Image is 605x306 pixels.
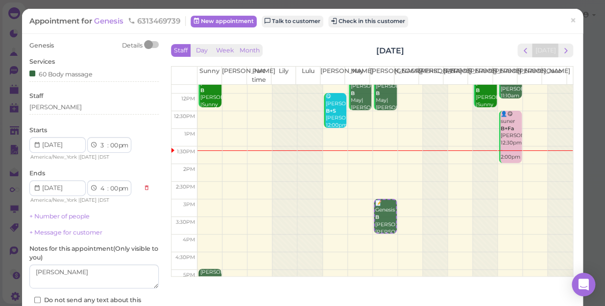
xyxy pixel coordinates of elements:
[29,42,54,49] span: Genesis
[29,92,43,100] label: Staff
[564,9,582,32] a: ×
[532,44,558,57] button: [DATE]
[191,16,257,27] a: New appointment
[271,67,295,84] th: Lily
[570,14,576,27] span: ×
[443,67,468,84] th: [PERSON_NAME]
[326,108,336,114] b: B+S
[475,72,497,130] div: 👤😋 (2) [PERSON_NAME] [PERSON_NAME] |Sunny 11:25am - 12:25pm
[418,67,443,84] th: [PERSON_NAME]
[200,72,221,130] div: 👤😋 (2) [PERSON_NAME] [PERSON_NAME] |Sunny 11:25am - 12:25pm
[351,90,355,96] b: B
[34,297,41,303] input: Do not send any text about this appointment
[29,153,139,162] div: | |
[468,67,492,84] th: [PERSON_NAME]
[94,16,125,25] a: Genesis
[376,90,380,96] b: B
[177,148,195,155] span: 1:30pm
[29,212,90,220] a: + Number of people
[375,200,396,258] div: 📝 Genesis [PERSON_NAME] [PERSON_NAME] 3:00pm - 4:00pm
[376,45,404,56] h2: [DATE]
[174,113,195,119] span: 12:30pm
[246,67,271,84] th: Part time
[222,67,246,84] th: [PERSON_NAME]
[175,254,195,260] span: 4:30pm
[30,154,77,160] span: America/New_York
[369,67,394,84] th: [PERSON_NAME]
[213,44,237,57] button: Week
[29,69,93,79] div: 60 Body massage
[517,67,541,84] th: [PERSON_NAME]
[29,229,102,236] a: + Message for customer
[80,154,97,160] span: [DATE]
[197,67,222,84] th: Sunny
[29,169,45,178] label: Ends
[171,44,191,57] button: Staff
[517,44,532,57] button: prev
[328,16,408,27] button: Check in this customer
[500,64,522,114] div: 👤😋 [PERSON_NAME] [PERSON_NAME] 11:10am - 12:10pm
[500,111,522,161] div: 👤😋 suner [PERSON_NAME] 12:30pm - 2:00pm
[176,184,195,190] span: 2:30pm
[295,67,320,84] th: Lulu
[99,154,109,160] span: DST
[181,95,195,102] span: 12pm
[345,67,369,84] th: May
[572,273,595,296] div: Open Intercom Messenger
[183,201,195,208] span: 3pm
[394,67,418,84] th: [GEOGRAPHIC_DATA]
[80,197,97,203] span: [DATE]
[29,57,55,66] label: Services
[325,93,347,143] div: 😋 [PERSON_NAME] [PERSON_NAME] 12:00pm - 1:00pm
[190,44,214,57] button: Day
[476,87,480,94] b: B
[176,219,195,225] span: 3:30pm
[128,16,180,25] span: 6313469739
[558,44,573,57] button: next
[30,197,77,203] span: America/New_York
[29,103,82,112] div: [PERSON_NAME]
[262,16,323,27] a: Talk to customer
[541,67,566,84] th: Coco
[375,75,397,133] div: 👤😋 (2) [PERSON_NAME] May|[PERSON_NAME] 11:30am - 12:30pm
[122,41,143,50] div: Details
[99,197,109,203] span: DST
[375,214,379,220] b: B
[183,166,195,172] span: 2pm
[237,44,263,57] button: Month
[200,87,204,94] b: B
[29,16,186,26] div: Appointment for
[183,236,195,243] span: 4pm
[501,125,514,132] b: B+Fa
[320,67,345,84] th: [PERSON_NAME]
[350,75,372,133] div: 👤😋 (2) [PERSON_NAME] May|[PERSON_NAME] 11:30am - 12:30pm
[183,272,195,278] span: 5pm
[492,67,517,84] th: [PERSON_NAME]
[29,126,47,135] label: Starts
[29,244,159,262] label: Notes for this appointment ( Only visible to you )
[184,131,195,137] span: 1pm
[29,196,139,205] div: | |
